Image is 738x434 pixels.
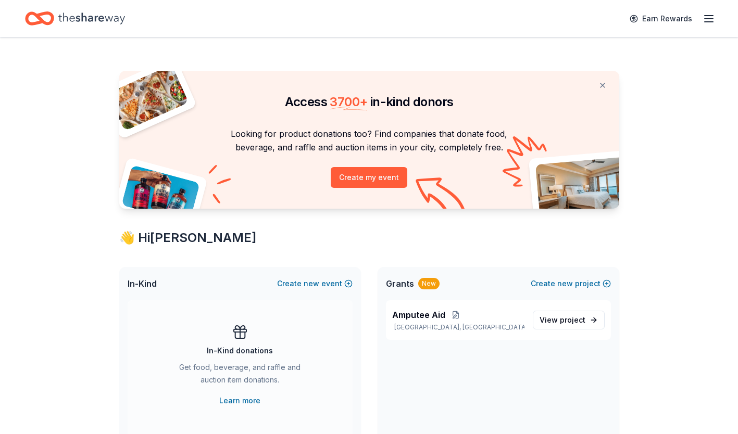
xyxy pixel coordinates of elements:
[540,314,585,326] span: View
[128,277,157,290] span: In-Kind
[560,315,585,324] span: project
[25,6,125,31] a: Home
[169,361,311,390] div: Get food, beverage, and raffle and auction item donations.
[119,229,619,246] div: 👋 Hi [PERSON_NAME]
[531,277,611,290] button: Createnewproject
[330,94,367,109] span: 3700 +
[207,344,273,357] div: In-Kind donations
[304,277,319,290] span: new
[219,394,260,407] a: Learn more
[392,323,524,331] p: [GEOGRAPHIC_DATA], [GEOGRAPHIC_DATA]
[418,278,440,289] div: New
[623,9,698,28] a: Earn Rewards
[392,309,445,321] span: Amputee Aid
[386,277,414,290] span: Grants
[533,311,605,329] a: View project
[331,167,407,188] button: Create my event
[107,65,189,131] img: Pizza
[557,277,573,290] span: new
[285,94,454,109] span: Access in-kind donors
[277,277,353,290] button: Createnewevent
[132,127,607,155] p: Looking for product donations too? Find companies that donate food, beverage, and raffle and auct...
[416,177,468,216] img: Curvy arrow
